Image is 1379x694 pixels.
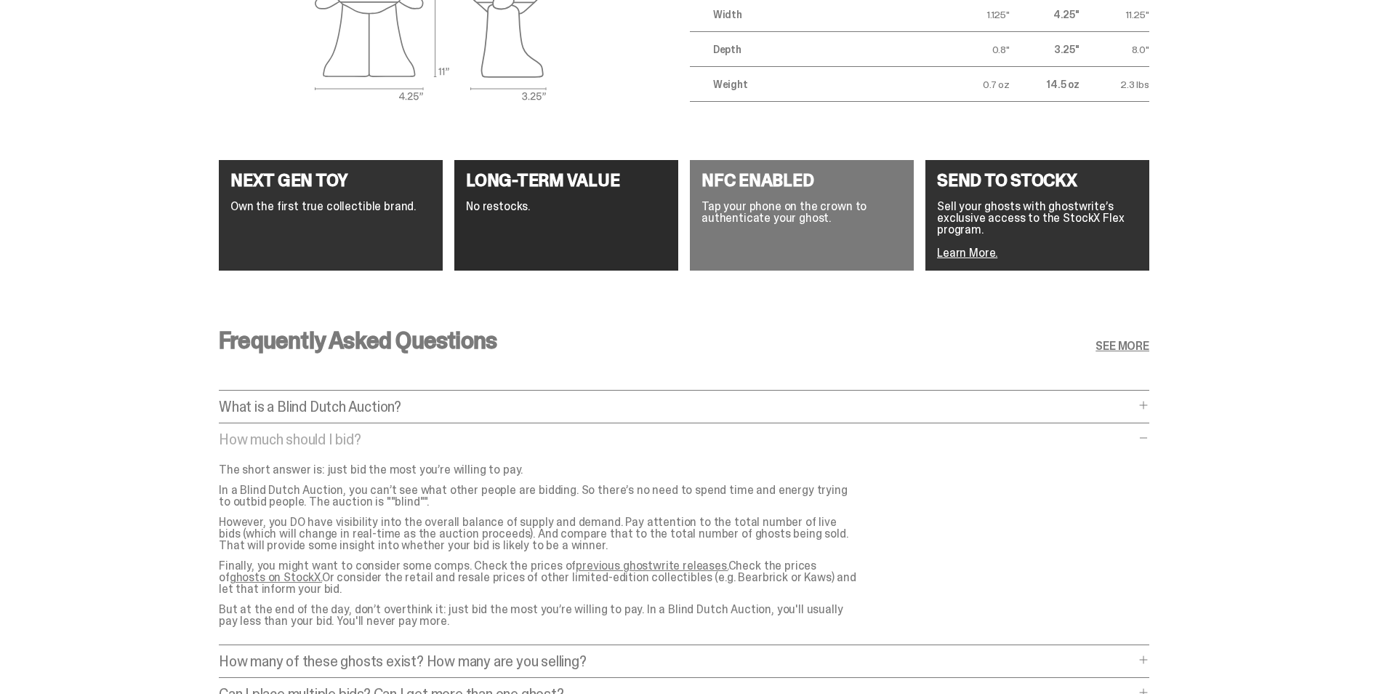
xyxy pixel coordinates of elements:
td: Weight [690,67,940,102]
a: previous ghostwrite releases. [576,558,728,573]
h4: LONG-TERM VALUE [466,172,667,189]
p: Finally, you might want to consider some comps. Check the prices of Check the prices of Or consid... [219,560,859,595]
p: No restocks. [466,201,667,212]
td: 14.5 oz [1010,67,1080,102]
p: But at the end of the day, don’t overthink it: just bid the most you’re willing to pay. In a Blin... [219,604,859,627]
p: What is a Blind Dutch Auction? [219,399,1135,414]
a: Learn More. [937,245,997,260]
td: Depth [690,32,940,67]
p: The short answer is: just bid the most you’re willing to pay. [219,464,859,476]
td: 3.25" [1010,32,1080,67]
td: 8.0" [1080,32,1149,67]
p: Tap your phone on the crown to authenticate your ghost. [701,201,902,224]
a: ghosts on StockX. [230,570,322,585]
p: How much should I bid? [219,432,1135,447]
a: SEE MORE [1095,340,1149,352]
p: Sell your ghosts with ghostwrite’s exclusive access to the StockX Flex program. [937,201,1138,236]
p: How many of these ghosts exist? How many are you selling? [219,654,1135,669]
td: 2.3 lbs [1080,67,1149,102]
td: 0.7 oz [940,67,1010,102]
h3: Frequently Asked Questions [219,329,496,352]
td: 0.8" [940,32,1010,67]
h4: NEXT GEN TOY [230,172,431,189]
p: However, you DO have visibility into the overall balance of supply and demand. Pay attention to t... [219,516,859,551]
h4: SEND TO STOCKX [937,172,1138,189]
p: In a Blind Dutch Auction, you can’t see what other people are bidding. So there’s no need to spen... [219,484,859,508]
p: Own the first true collectible brand. [230,201,431,212]
h4: NFC ENABLED [701,172,902,189]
